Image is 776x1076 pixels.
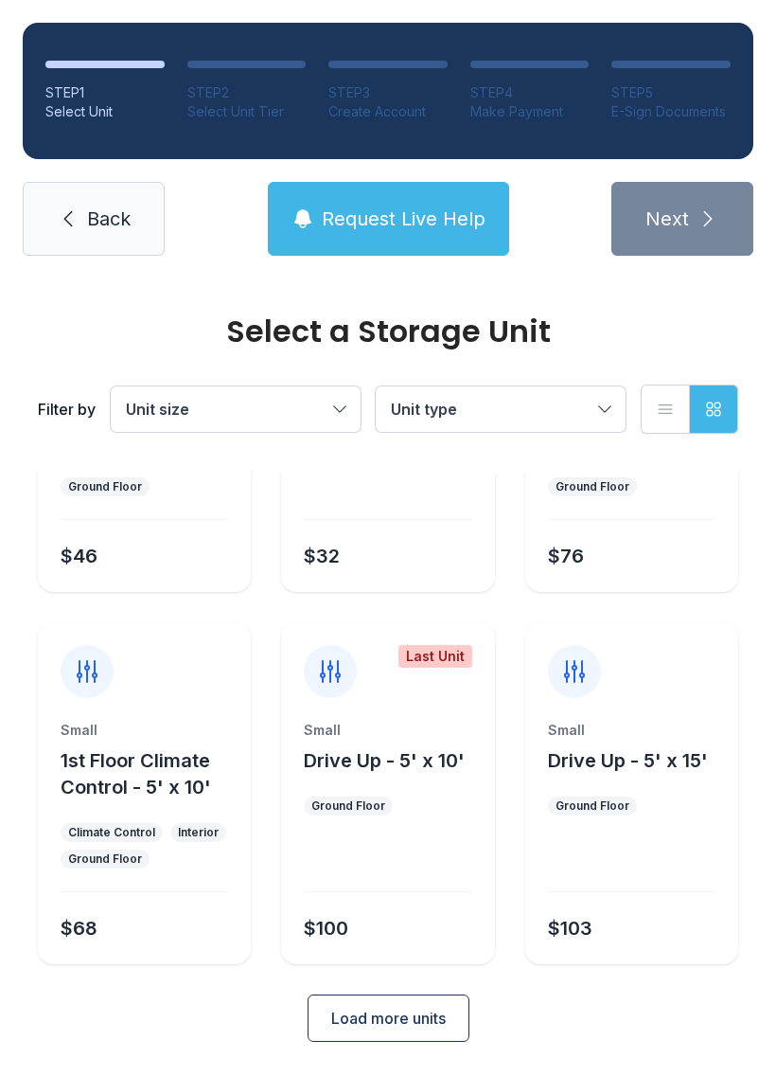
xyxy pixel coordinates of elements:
[111,386,361,432] button: Unit size
[548,749,708,772] span: Drive Up - 5' x 15'
[45,102,165,121] div: Select Unit
[548,721,715,740] div: Small
[126,400,189,419] span: Unit size
[391,400,457,419] span: Unit type
[548,543,584,569] div: $76
[38,316,738,347] div: Select a Storage Unit
[45,83,165,102] div: STEP 1
[611,102,731,121] div: E-Sign Documents
[304,749,465,772] span: Drive Up - 5' x 10'
[304,915,348,941] div: $100
[322,206,485,232] span: Request Live Help
[38,398,96,421] div: Filter by
[645,206,689,232] span: Next
[311,798,385,814] div: Ground Floor
[61,747,243,800] button: 1st Floor Climate Control - 5' x 10'
[304,543,340,569] div: $32
[470,102,590,121] div: Make Payment
[304,721,471,740] div: Small
[556,798,629,814] div: Ground Floor
[304,747,465,774] button: Drive Up - 5' x 10'
[398,645,472,668] div: Last Unit
[61,543,97,569] div: $46
[556,479,629,494] div: Ground Floor
[68,852,142,867] div: Ground Floor
[61,749,211,798] span: 1st Floor Climate Control - 5' x 10'
[611,83,731,102] div: STEP 5
[470,83,590,102] div: STEP 4
[187,83,307,102] div: STEP 2
[68,825,155,840] div: Climate Control
[328,83,448,102] div: STEP 3
[187,102,307,121] div: Select Unit Tier
[178,825,219,840] div: Interior
[548,915,592,941] div: $103
[328,102,448,121] div: Create Account
[61,915,97,941] div: $68
[68,479,142,494] div: Ground Floor
[61,721,228,740] div: Small
[376,386,626,432] button: Unit type
[87,206,131,232] span: Back
[548,747,708,774] button: Drive Up - 5' x 15'
[331,1007,446,1030] span: Load more units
